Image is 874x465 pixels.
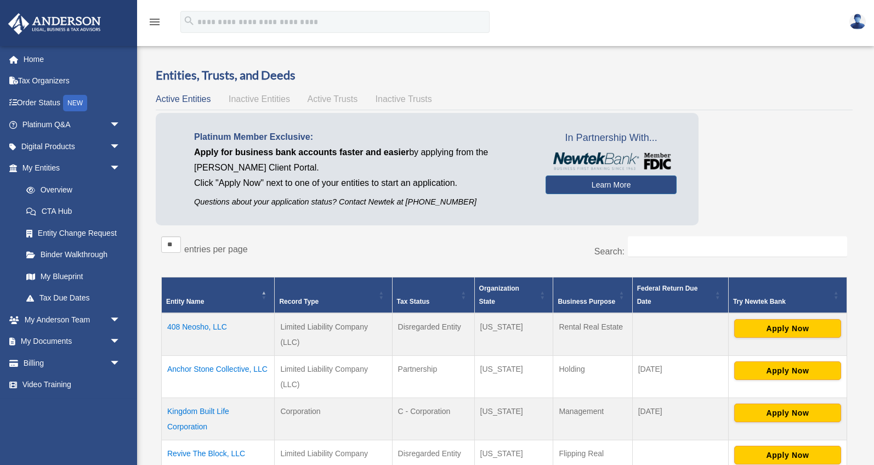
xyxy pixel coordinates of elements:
th: Entity Name: Activate to invert sorting [162,277,275,313]
a: My Entitiesarrow_drop_down [8,157,132,179]
th: Federal Return Due Date: Activate to sort [632,277,728,313]
td: Partnership [392,355,474,398]
td: 408 Neosho, LLC [162,313,275,356]
span: In Partnership With... [546,129,677,147]
label: entries per page [184,245,248,254]
td: [US_STATE] [474,313,553,356]
span: Record Type [279,298,319,305]
a: Tax Organizers [8,70,137,92]
th: Tax Status: Activate to sort [392,277,474,313]
a: menu [148,19,161,29]
a: Order StatusNEW [8,92,137,114]
a: Learn More [546,175,677,194]
td: Management [553,398,632,440]
td: Limited Liability Company (LLC) [275,355,392,398]
a: Video Training [8,374,137,396]
a: My Anderson Teamarrow_drop_down [8,309,137,331]
td: Corporation [275,398,392,440]
span: arrow_drop_down [110,331,132,353]
span: arrow_drop_down [110,135,132,158]
a: Home [8,48,137,70]
i: search [183,15,195,27]
img: NewtekBankLogoSM.png [551,152,671,170]
p: Questions about your application status? Contact Newtek at [PHONE_NUMBER] [194,195,529,209]
span: Inactive Trusts [376,94,432,104]
a: Binder Walkthrough [15,244,132,266]
span: Federal Return Due Date [637,285,698,305]
button: Apply Now [734,319,841,338]
td: C - Corporation [392,398,474,440]
p: Click "Apply Now" next to one of your entities to start an application. [194,175,529,191]
label: Search: [594,247,625,256]
td: [US_STATE] [474,398,553,440]
td: Kingdom Built Life Corporation [162,398,275,440]
span: Tax Status [397,298,430,305]
td: Holding [553,355,632,398]
span: Organization State [479,285,519,305]
a: Tax Due Dates [15,287,132,309]
button: Apply Now [734,404,841,422]
button: Apply Now [734,446,841,464]
span: Business Purpose [558,298,615,305]
img: Anderson Advisors Platinum Portal [5,13,104,35]
td: [US_STATE] [474,355,553,398]
h3: Entities, Trusts, and Deeds [156,67,853,84]
div: Try Newtek Bank [733,295,830,308]
span: arrow_drop_down [110,157,132,180]
td: Disregarded Entity [392,313,474,356]
a: My Documentsarrow_drop_down [8,331,137,353]
a: Platinum Q&Aarrow_drop_down [8,114,137,136]
td: [DATE] [632,355,728,398]
td: Rental Real Estate [553,313,632,356]
a: Overview [15,179,126,201]
td: [DATE] [632,398,728,440]
span: Active Entities [156,94,211,104]
th: Business Purpose: Activate to sort [553,277,632,313]
span: arrow_drop_down [110,114,132,137]
th: Organization State: Activate to sort [474,277,553,313]
div: NEW [63,95,87,111]
a: Digital Productsarrow_drop_down [8,135,137,157]
i: menu [148,15,161,29]
a: My Blueprint [15,265,132,287]
p: by applying from the [PERSON_NAME] Client Portal. [194,145,529,175]
img: User Pic [849,14,866,30]
span: Apply for business bank accounts faster and easier [194,148,409,157]
th: Try Newtek Bank : Activate to sort [728,277,847,313]
span: arrow_drop_down [110,352,132,375]
span: Active Trusts [308,94,358,104]
button: Apply Now [734,361,841,380]
a: Entity Change Request [15,222,132,244]
span: Inactive Entities [229,94,290,104]
span: Entity Name [166,298,204,305]
th: Record Type: Activate to sort [275,277,392,313]
td: Limited Liability Company (LLC) [275,313,392,356]
a: CTA Hub [15,201,132,223]
a: Billingarrow_drop_down [8,352,137,374]
p: Platinum Member Exclusive: [194,129,529,145]
span: arrow_drop_down [110,309,132,331]
td: Anchor Stone Collective, LLC [162,355,275,398]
